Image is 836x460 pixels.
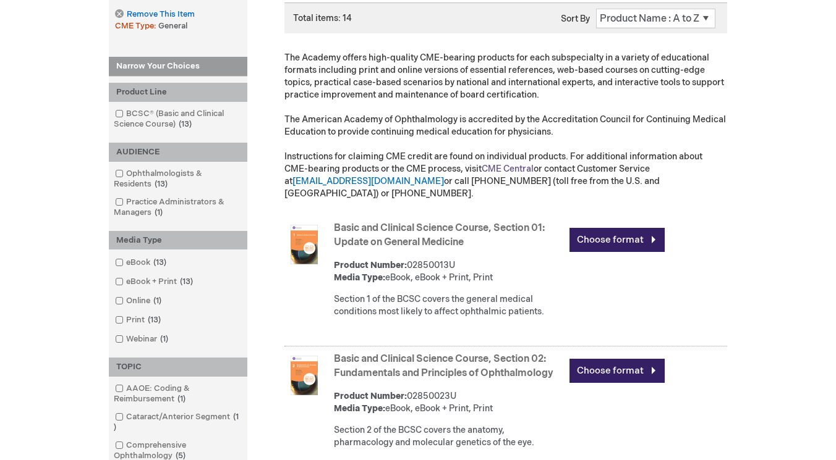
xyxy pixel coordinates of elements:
a: Cataract/Anterior Segment1 [112,411,244,433]
span: 1 [157,334,171,344]
a: BCSC® (Basic and Clinical Science Course)13 [112,108,244,130]
strong: Product Number: [334,391,407,401]
span: 13 [150,257,169,267]
a: Choose format [569,359,665,383]
strong: Media Type: [334,403,385,414]
strong: Narrow Your Choices [109,57,247,77]
a: Online1 [112,295,166,307]
span: Remove This Item [127,9,195,20]
a: CME Central [482,164,534,174]
span: 1 [174,394,189,404]
span: General [158,21,187,31]
a: eBook13 [112,257,171,269]
div: 02850013U eBook, eBook + Print, Print [334,259,563,284]
span: 13 [151,179,171,189]
a: AAOE: Coding & Reimbursement1 [112,383,244,405]
img: Basic and Clinical Science Course, Section 02: Fundamentals and Principles of Ophthalmology [284,356,324,395]
span: Total items: 14 [293,13,352,23]
p: The Academy offers high-quality CME-bearing products for each subspecialty in a variety of educat... [284,52,727,200]
div: Section 1 of the BCSC covers the general medical conditions most likely to affect ophthalmic pati... [334,293,563,318]
span: CME Type [115,21,158,31]
strong: Product Number: [334,260,407,270]
div: TOPIC [109,358,247,377]
a: eBook + Print13 [112,276,198,288]
a: [EMAIL_ADDRESS][DOMAIN_NAME] [292,176,444,186]
strong: Media Type: [334,272,385,283]
div: Section 2 of the BCSC covers the anatomy, pharmacology and molecular genetics of the eye. [334,424,563,449]
div: Media Type [109,231,247,250]
label: Sort By [561,14,590,24]
a: Remove This Item [115,9,194,20]
span: 1 [150,296,164,306]
span: 13 [145,315,164,325]
span: 13 [177,277,196,286]
span: 1 [114,412,239,432]
a: Webinar1 [112,333,173,345]
a: Basic and Clinical Science Course, Section 01: Update on General Medicine [334,222,545,248]
img: Basic and Clinical Science Course, Section 01: Update on General Medicine [284,225,324,264]
span: 13 [176,119,195,129]
div: 02850023U eBook, eBook + Print, Print [334,390,563,415]
div: AUDIENCE [109,143,247,162]
a: Choose format [569,228,665,252]
a: Practice Administrators & Managers1 [112,196,244,219]
a: Print13 [112,314,166,326]
span: 1 [151,207,166,217]
a: Ophthalmologists & Residents13 [112,168,244,190]
a: Basic and Clinical Science Course, Section 02: Fundamentals and Principles of Ophthalmology [334,353,553,379]
div: Product Line [109,83,247,102]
